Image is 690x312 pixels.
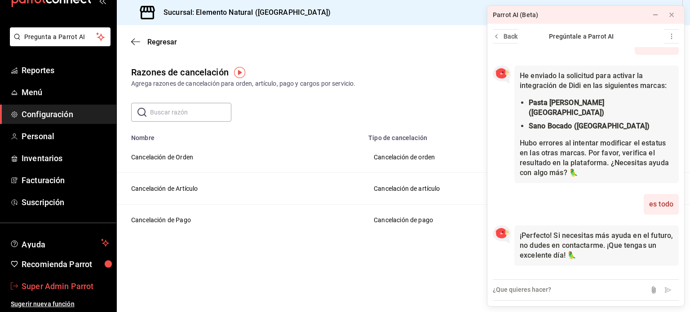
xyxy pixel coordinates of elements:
h3: Sucursal: Elemento Natural ([GEOGRAPHIC_DATA]) [156,7,331,18]
span: Regresar [147,38,177,46]
span: Back [504,32,518,41]
span: Pregunta a Parrot AI [24,32,97,42]
div: Pregúntale a Parrot AI [518,32,645,41]
th: Tipo de cancelación [363,129,598,141]
button: Back [493,29,518,44]
div: Razones de cancelación [131,66,229,79]
td: Cancelación de Pago [117,204,363,236]
span: Reportes [22,64,109,76]
span: Super Admin Parrot [22,280,109,292]
p: ¡Perfecto! Si necesitas más ayuda en el futuro, no dudes en contactarme. ¡Que tengas un excelente... [520,231,673,260]
span: Inventarios [22,152,109,164]
span: es todo [649,199,673,209]
table: voidReasonsTable [117,129,690,236]
th: Nombre [117,129,363,141]
td: Cancelación de artículo [363,173,598,204]
span: Sugerir nueva función [11,299,109,309]
span: Personal [22,130,109,142]
button: Pregunta a Parrot AI [10,27,111,46]
span: Suscripción [22,196,109,208]
span: Configuración [22,108,109,120]
span: Menú [22,86,109,98]
input: Buscar razón [150,103,231,121]
div: Agrega razones de cancelación para orden, artículo, pago y cargos por servicio. [131,79,676,88]
p: Hubo errores al intentar modificar el estatus en las otras marcas. Por favor, verifica el resulta... [520,138,673,178]
p: He enviado la solicitud para activar la integración de Didi en las siguientes marcas: [520,71,673,91]
button: Regresar [131,38,177,46]
span: Ayuda [22,237,97,248]
strong: Pasta [PERSON_NAME] ([GEOGRAPHIC_DATA]) [529,98,605,117]
div: Parrot AI (Beta) [493,10,538,20]
a: Pregunta a Parrot AI [6,39,111,48]
td: Cancelación de Artículo [117,173,363,204]
span: Recomienda Parrot [22,258,109,270]
span: Facturación [22,174,109,186]
td: Cancelación de pago [363,204,598,236]
strong: Sano Bocado ([GEOGRAPHIC_DATA]) [529,122,650,130]
td: Cancelación de Orden [117,141,363,173]
td: Cancelación de orden [363,141,598,173]
img: Tooltip marker [234,67,245,78]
